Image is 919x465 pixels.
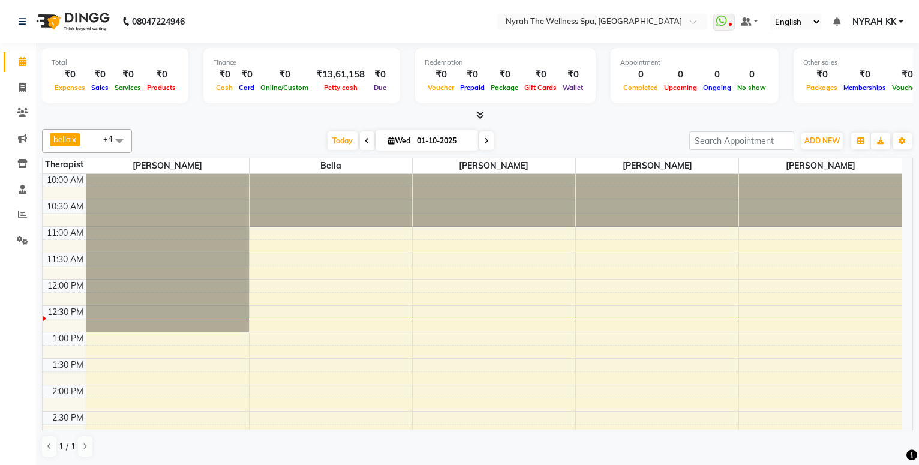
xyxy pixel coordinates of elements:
span: bella [250,158,412,173]
div: ₹13,61,158 [311,68,370,82]
div: 1:00 PM [50,332,86,345]
div: ₹0 [803,68,840,82]
b: 08047224946 [132,5,185,38]
div: 0 [661,68,700,82]
span: Wed [385,136,413,145]
span: Expenses [52,83,88,92]
div: ₹0 [213,68,236,82]
span: Voucher [425,83,457,92]
div: Appointment [620,58,769,68]
div: ₹0 [370,68,391,82]
span: Upcoming [661,83,700,92]
span: Cash [213,83,236,92]
div: Redemption [425,58,586,68]
div: ₹0 [52,68,88,82]
div: ₹0 [236,68,257,82]
span: NYRAH KK [852,16,896,28]
span: Gift Cards [521,83,560,92]
span: Prepaid [457,83,488,92]
div: ₹0 [488,68,521,82]
span: +4 [103,134,122,143]
div: ₹0 [88,68,112,82]
span: Completed [620,83,661,92]
div: Therapist [43,158,86,171]
span: No show [734,83,769,92]
div: ₹0 [144,68,179,82]
div: 10:30 AM [44,200,86,213]
div: ₹0 [840,68,889,82]
div: ₹0 [521,68,560,82]
div: 2:00 PM [50,385,86,398]
div: 11:30 AM [44,253,86,266]
span: Petty cash [321,83,361,92]
span: [PERSON_NAME] [86,158,249,173]
span: Memberships [840,83,889,92]
span: 1 / 1 [59,440,76,453]
div: ₹0 [457,68,488,82]
span: Online/Custom [257,83,311,92]
div: 11:00 AM [44,227,86,239]
span: Due [371,83,389,92]
div: ₹0 [257,68,311,82]
span: Today [328,131,358,150]
a: x [71,134,76,144]
button: ADD NEW [801,133,843,149]
div: 12:30 PM [45,306,86,319]
div: 0 [734,68,769,82]
div: ₹0 [560,68,586,82]
div: 0 [620,68,661,82]
span: Services [112,83,144,92]
div: 2:30 PM [50,412,86,424]
div: ₹0 [425,68,457,82]
span: Packages [803,83,840,92]
span: ADD NEW [804,136,840,145]
div: 0 [700,68,734,82]
span: Ongoing [700,83,734,92]
span: bella [53,134,71,144]
div: Finance [213,58,391,68]
div: ₹0 [112,68,144,82]
span: Wallet [560,83,586,92]
span: Products [144,83,179,92]
span: [PERSON_NAME] [413,158,575,173]
span: Sales [88,83,112,92]
span: Card [236,83,257,92]
img: logo [31,5,113,38]
input: 2025-10-01 [413,132,473,150]
div: 10:00 AM [44,174,86,187]
div: 12:00 PM [45,280,86,292]
span: [PERSON_NAME] [739,158,902,173]
span: Package [488,83,521,92]
div: Total [52,58,179,68]
span: [PERSON_NAME] [576,158,738,173]
input: Search Appointment [689,131,794,150]
div: 1:30 PM [50,359,86,371]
